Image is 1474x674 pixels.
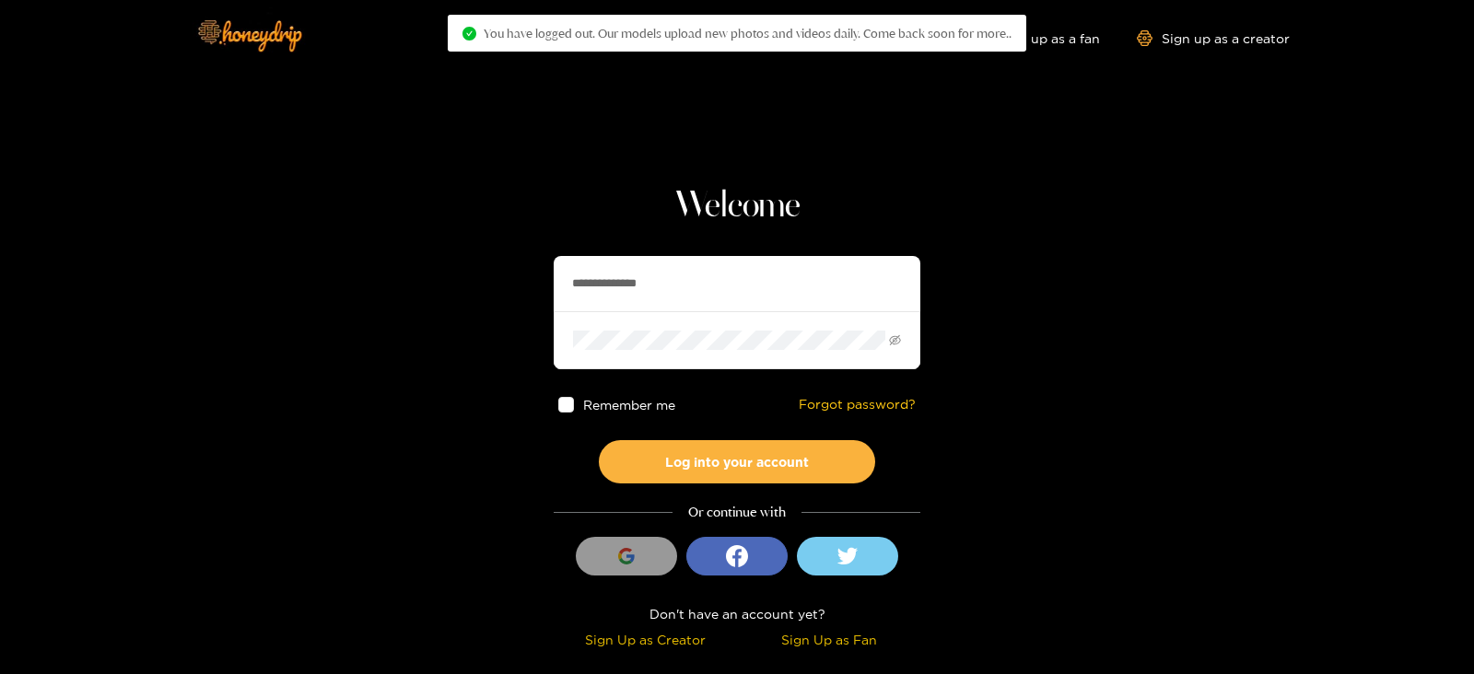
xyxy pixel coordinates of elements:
a: Forgot password? [799,397,916,413]
div: Don't have an account yet? [554,603,920,624]
h1: Welcome [554,184,920,228]
a: Sign up as a creator [1137,30,1290,46]
div: Or continue with [554,502,920,523]
span: You have logged out. Our models upload new photos and videos daily. Come back soon for more.. [484,26,1012,41]
span: Remember me [583,398,675,412]
div: Sign Up as Fan [742,629,916,650]
div: Sign Up as Creator [558,629,732,650]
span: check-circle [462,27,476,41]
button: Log into your account [599,440,875,483]
span: eye-invisible [889,334,901,346]
a: Sign up as a fan [974,30,1100,46]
